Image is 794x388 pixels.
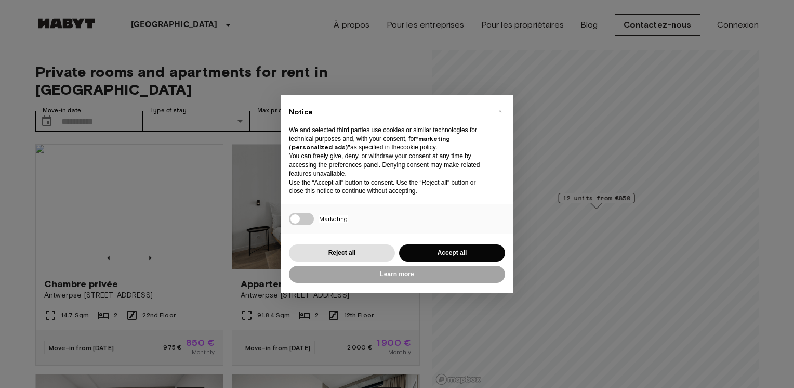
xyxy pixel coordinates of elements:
strong: “marketing (personalized ads)” [289,135,450,151]
p: We and selected third parties use cookies or similar technologies for technical purposes and, wit... [289,126,488,152]
p: You can freely give, deny, or withdraw your consent at any time by accessing the preferences pane... [289,152,488,178]
button: Learn more [289,266,505,283]
h2: Notice [289,107,488,118]
span: × [498,105,502,118]
button: Reject all [289,244,395,262]
a: cookie policy [400,144,435,151]
span: Marketing [319,215,348,223]
p: Use the “Accept all” button to consent. Use the “Reject all” button or close this notice to conti... [289,178,488,196]
button: Close this notice [492,103,508,120]
button: Accept all [399,244,505,262]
